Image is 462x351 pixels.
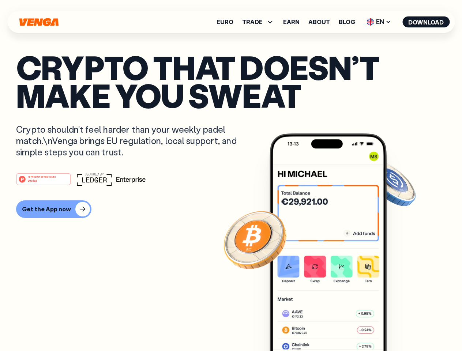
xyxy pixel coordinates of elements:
a: Earn [283,19,300,25]
div: Get the App now [22,205,71,213]
button: Download [402,16,450,27]
button: Get the App now [16,200,91,218]
tspan: #1 PRODUCT OF THE MONTH [28,175,56,178]
span: EN [364,16,394,28]
img: USDC coin [365,157,417,210]
span: TRADE [242,19,263,25]
p: Crypto that doesn’t make you sweat [16,53,446,109]
svg: Home [18,18,59,26]
a: About [308,19,330,25]
span: TRADE [242,18,274,26]
tspan: Web3 [28,178,37,182]
a: Get the App now [16,200,446,218]
a: #1 PRODUCT OF THE MONTHWeb3 [16,177,71,187]
p: Crypto shouldn’t feel harder than your weekly padel match.\nVenga brings EU regulation, local sup... [16,124,247,158]
img: Bitcoin [222,207,288,272]
a: Euro [217,19,233,25]
a: Blog [339,19,355,25]
img: flag-uk [367,18,374,26]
